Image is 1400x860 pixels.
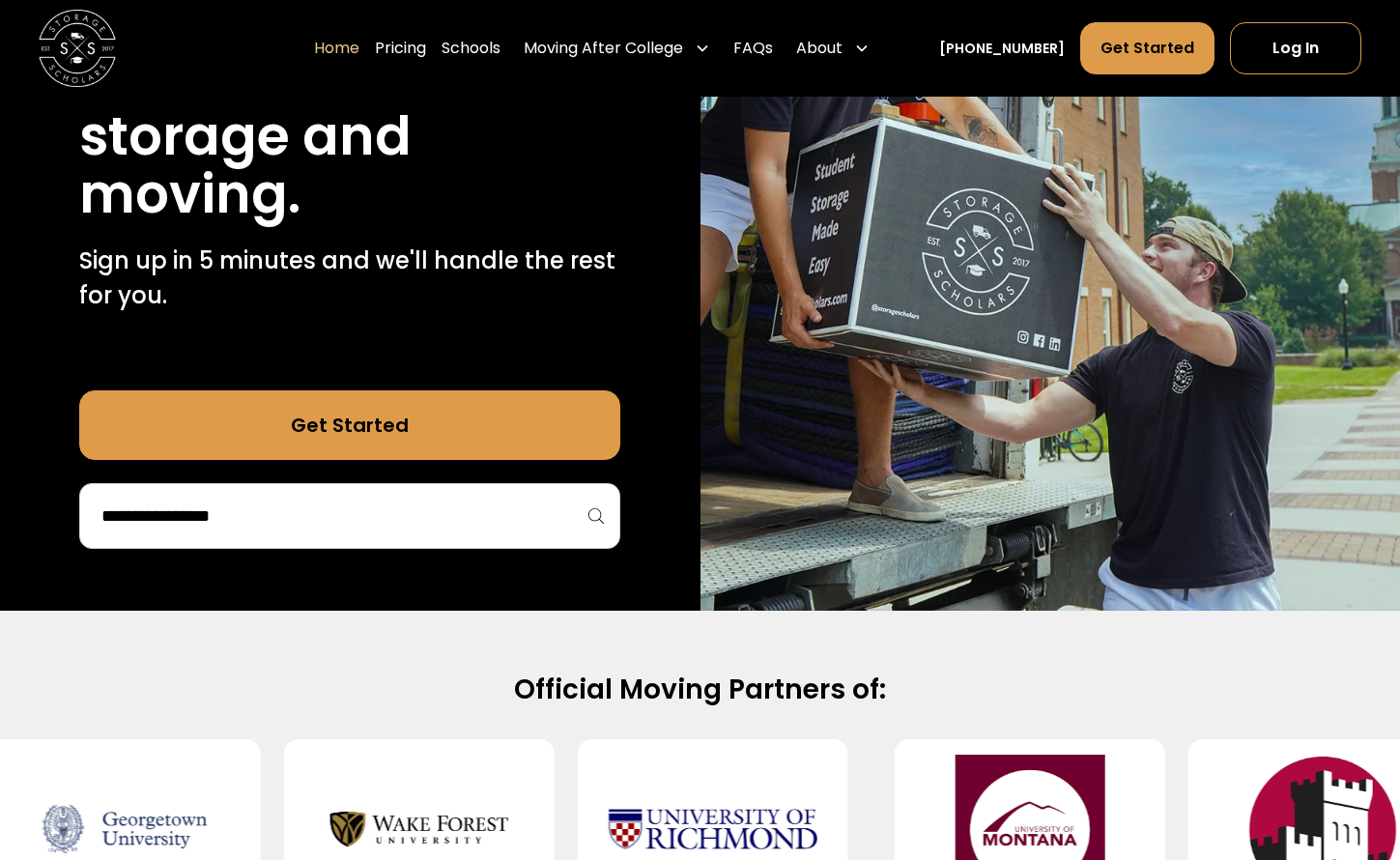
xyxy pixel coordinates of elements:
div: About [788,21,877,75]
h1: Stress free student storage and moving. [79,48,620,224]
a: FAQs [733,21,773,75]
a: [PHONE_NUMBER] [939,39,1065,59]
h2: Official Moving Partners of: [81,673,1319,707]
a: Get Started [79,390,620,460]
img: Storage Scholars main logo [39,10,116,87]
div: About [796,37,843,60]
a: Log In [1230,22,1361,74]
a: Pricing [375,21,426,75]
a: Home [314,21,359,75]
a: Schools [442,21,500,75]
p: Sign up in 5 minutes and we'll handle the rest for you. [79,244,620,313]
div: Moving After College [524,37,683,60]
div: Moving After College [516,21,718,75]
a: Get Started [1080,22,1214,74]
